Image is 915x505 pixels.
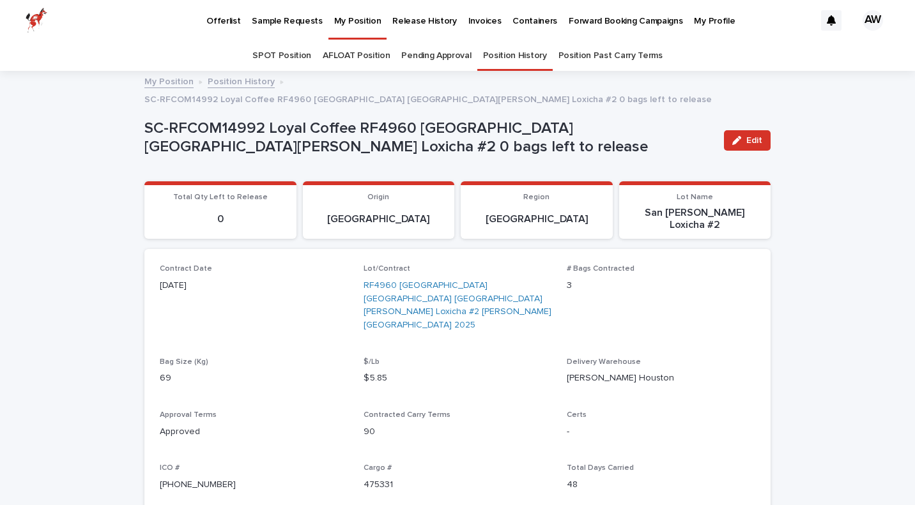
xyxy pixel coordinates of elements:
[364,265,410,273] span: Lot/Contract
[483,41,547,71] a: Position History
[677,193,713,201] span: Lot Name
[367,193,389,201] span: Origin
[311,213,447,225] p: [GEOGRAPHIC_DATA]
[863,10,883,31] div: AW
[160,425,348,439] p: Approved
[627,207,764,231] p: San [PERSON_NAME] Loxicha #2
[364,464,392,472] span: Cargo #
[144,73,194,88] a: My Position
[724,130,771,151] button: Edit
[567,411,587,419] span: Certs
[152,213,289,225] p: 0
[26,8,47,33] img: zttTXibQQrCfv9chImQE
[364,425,552,439] p: 90
[567,265,634,273] span: # Bags Contracted
[144,91,712,105] p: SC-RFCOM14992 Loyal Coffee RF4960 [GEOGRAPHIC_DATA] [GEOGRAPHIC_DATA][PERSON_NAME] Loxicha #2 0 b...
[401,41,471,71] a: Pending Approval
[144,119,714,156] p: SC-RFCOM14992 Loyal Coffee RF4960 [GEOGRAPHIC_DATA] [GEOGRAPHIC_DATA][PERSON_NAME] Loxicha #2 0 b...
[468,213,605,225] p: [GEOGRAPHIC_DATA]
[160,478,348,492] p: [PHONE_NUMBER]
[364,358,380,366] span: $/Lb
[364,478,552,492] p: 475331
[567,372,755,385] p: [PERSON_NAME] Houston
[160,265,212,273] span: Contract Date
[160,279,348,292] p: [DATE]
[364,372,552,385] p: $ 5.85
[252,41,311,71] a: SPOT Position
[208,73,275,88] a: Position History
[567,478,755,492] p: 48
[160,372,348,385] p: 69
[567,279,755,292] p: 3
[746,136,762,145] span: Edit
[323,41,390,71] a: AFLOAT Position
[567,425,755,439] p: -
[523,193,550,201] span: Region
[160,464,180,472] span: ICO #
[364,279,552,332] a: RF4960 [GEOGRAPHIC_DATA] [GEOGRAPHIC_DATA] [GEOGRAPHIC_DATA][PERSON_NAME] Loxicha #2 [PERSON_NAME...
[364,411,450,419] span: Contracted Carry Terms
[160,358,208,366] span: Bag Size (Kg)
[160,411,217,419] span: Approval Terms
[558,41,663,71] a: Position Past Carry Terms
[173,193,268,201] span: Total Qty Left to Release
[567,358,641,366] span: Delivery Warehouse
[567,464,634,472] span: Total Days Carried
